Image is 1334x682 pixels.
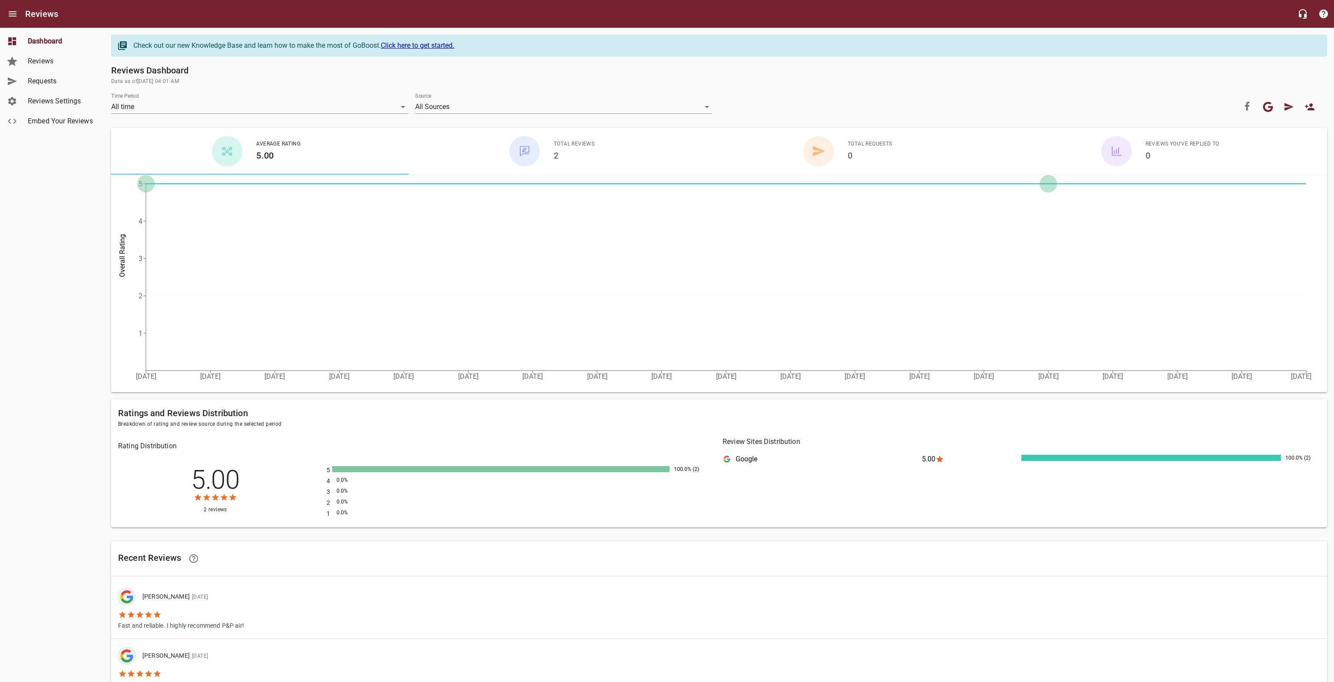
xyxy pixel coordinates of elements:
[922,455,1021,463] div: 5.00
[393,372,414,381] tspan: [DATE]
[256,140,300,149] span: Average Rating
[334,477,376,483] div: 0.0%
[190,653,208,659] span: [DATE]
[1232,372,1252,381] tspan: [DATE]
[1278,96,1299,117] a: Request Review
[120,467,310,493] h2: 5.00
[139,329,142,338] tspan: 1
[458,372,479,381] tspan: [DATE]
[1167,372,1188,381] tspan: [DATE]
[327,509,332,518] p: 1
[723,455,922,463] div: Google
[118,406,1320,420] h6: Ratings and Reviews Distribution
[190,594,208,600] span: [DATE]
[327,466,332,475] p: 5
[118,647,135,665] div: Google
[845,372,865,381] tspan: [DATE]
[200,372,221,381] tspan: [DATE]
[28,96,94,106] span: Reviews Settings
[133,40,1318,51] div: Check out our new Knowledge Base and learn how to make the most of GoBoost.
[554,140,594,149] span: Total Reviews
[723,436,1320,448] h6: Review Sites Distribution
[1299,96,1320,117] a: New User
[142,592,237,602] p: [PERSON_NAME]
[327,487,332,497] p: 3
[1038,372,1059,381] tspan: [DATE]
[111,580,1327,639] a: [PERSON_NAME][DATE]Fast and reliable. I highly recommend P&P air!
[974,372,994,381] tspan: [DATE]
[334,499,376,505] div: 0.0%
[1146,140,1219,149] span: Reviews You've Replied To
[28,36,94,46] span: Dashboard
[381,41,454,50] a: Click here to get started.
[139,255,142,263] tspan: 3
[723,455,731,463] img: google-dark.png
[780,372,801,381] tspan: [DATE]
[118,619,244,630] p: Fast and reliable. I highly recommend P&P air!
[118,647,135,665] img: google-dark.png
[1292,3,1313,24] button: Live Chat
[183,548,204,569] a: Learn facts about why reviews are important
[329,372,350,381] tspan: [DATE]
[1283,455,1324,461] div: 100.0% (2)
[651,372,672,381] tspan: [DATE]
[118,506,313,514] span: 2 reviews
[1237,96,1258,117] a: Connect your Facebook account
[25,7,58,21] h6: Reviews
[111,100,408,114] div: All time
[522,372,543,381] tspan: [DATE]
[28,116,94,126] span: Embed Your Reviews
[136,372,156,381] tspan: [DATE]
[111,93,139,99] label: Time Period
[848,149,892,162] h6: 0
[716,372,736,381] tspan: [DATE]
[28,56,94,66] span: Reviews
[327,498,332,507] p: 2
[28,76,94,86] span: Requests
[118,588,135,606] div: Google
[327,477,332,486] p: 4
[264,372,285,381] tspan: [DATE]
[334,488,376,494] div: 0.0%
[1146,149,1219,162] h6: 0
[256,149,300,162] h6: 5.00
[848,140,892,149] span: Total Requests
[554,149,594,162] h6: 2
[118,548,1320,569] h6: Recent Reviews
[111,77,1327,86] span: Data as of [DATE] 04:01 AM
[672,466,713,472] div: 100.0% (2)
[139,217,142,225] tspan: 4
[142,651,208,661] p: [PERSON_NAME]
[118,234,126,277] tspan: Overall Rating
[118,440,716,452] h6: Rating Distribution
[1103,372,1123,381] tspan: [DATE]
[139,292,142,300] tspan: 2
[415,93,431,99] label: Source
[1258,96,1278,117] button: Your google account is connected
[118,588,135,606] img: google-dark.png
[2,3,23,24] button: Open drawer
[118,420,1320,429] span: Breakdown of rating and review source during the selected period
[334,510,376,516] div: 0.0%
[723,455,731,463] div: Google
[415,100,712,114] div: All Sources
[1313,3,1334,24] button: Support Portal
[909,372,930,381] tspan: [DATE]
[111,63,1327,77] h6: Reviews Dashboard
[587,372,608,381] tspan: [DATE]
[1291,372,1311,381] tspan: [DATE]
